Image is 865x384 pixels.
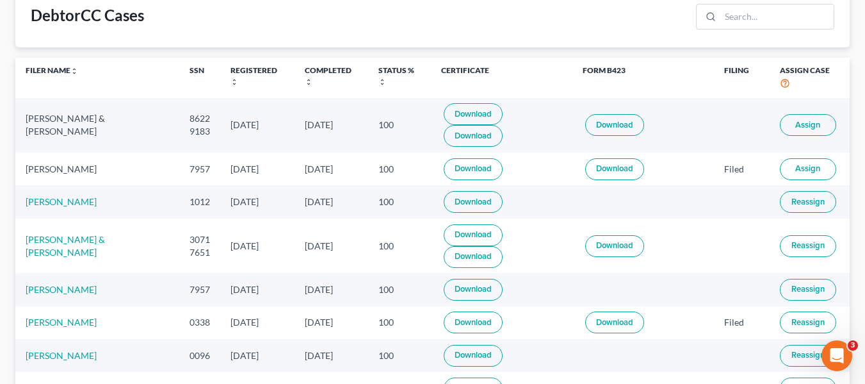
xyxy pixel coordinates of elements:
[780,235,836,257] button: Reassign
[26,65,78,75] a: Filer Nameunfold_more
[70,67,78,75] i: unfold_more
[444,345,503,367] a: Download
[780,345,836,367] button: Reassign
[444,279,503,301] a: Download
[230,78,238,86] i: unfold_more
[585,158,644,180] a: Download
[31,5,144,26] div: DebtorCC Cases
[190,112,210,125] div: 8622
[368,273,430,306] td: 100
[572,58,714,98] th: Form B423
[795,163,820,174] span: Assign
[190,349,210,362] div: 0096
[295,339,369,372] td: [DATE]
[220,306,295,339] td: [DATE]
[444,125,503,147] a: Download
[305,65,352,86] a: Completedunfold_more
[179,58,220,98] th: SSN
[444,158,503,180] a: Download
[378,78,386,86] i: unfold_more
[791,350,825,360] span: Reassign
[585,235,644,257] a: Download
[378,65,414,86] a: Status %unfold_more
[26,350,97,361] a: [PERSON_NAME]
[190,196,210,208] div: 1012
[795,120,820,130] span: Assign
[770,58,850,98] th: Assign Case
[791,240,825,251] span: Reassign
[190,163,210,176] div: 7957
[791,197,825,207] span: Reassign
[444,224,503,246] a: Download
[190,283,210,296] div: 7957
[295,273,369,306] td: [DATE]
[848,340,858,351] span: 3
[585,114,644,136] a: Download
[724,316,759,329] div: Filed
[295,98,369,153] td: [DATE]
[444,312,503,333] a: Download
[724,163,759,176] div: Filed
[585,312,644,333] a: Download
[26,317,97,328] a: [PERSON_NAME]
[780,191,836,213] button: Reassign
[791,284,825,294] span: Reassign
[368,219,430,273] td: 100
[444,246,503,268] a: Download
[295,185,369,218] td: [DATE]
[444,103,503,125] a: Download
[368,306,430,339] td: 100
[295,153,369,185] td: [DATE]
[26,234,105,258] a: [PERSON_NAME] & [PERSON_NAME]
[295,219,369,273] td: [DATE]
[444,191,503,213] a: Download
[190,246,210,259] div: 7651
[26,196,97,207] a: [PERSON_NAME]
[780,158,836,180] button: Assign
[26,284,97,295] a: [PERSON_NAME]
[780,312,836,333] button: Reassign
[220,153,295,185] td: [DATE]
[368,339,430,372] td: 100
[190,316,210,329] div: 0338
[190,233,210,246] div: 3071
[791,317,825,328] span: Reassign
[190,125,210,138] div: 9183
[368,153,430,185] td: 100
[714,58,770,98] th: Filing
[295,306,369,339] td: [DATE]
[431,58,572,98] th: Certificate
[220,339,295,372] td: [DATE]
[26,112,169,138] div: [PERSON_NAME] & [PERSON_NAME]
[26,163,169,176] div: [PERSON_NAME]
[220,98,295,153] td: [DATE]
[720,4,834,29] input: Search...
[230,65,277,86] a: Registeredunfold_more
[220,273,295,306] td: [DATE]
[821,340,852,371] iframe: Intercom live chat
[220,185,295,218] td: [DATE]
[305,78,312,86] i: unfold_more
[780,114,836,136] button: Assign
[368,185,430,218] td: 100
[780,279,836,301] button: Reassign
[220,219,295,273] td: [DATE]
[368,98,430,153] td: 100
